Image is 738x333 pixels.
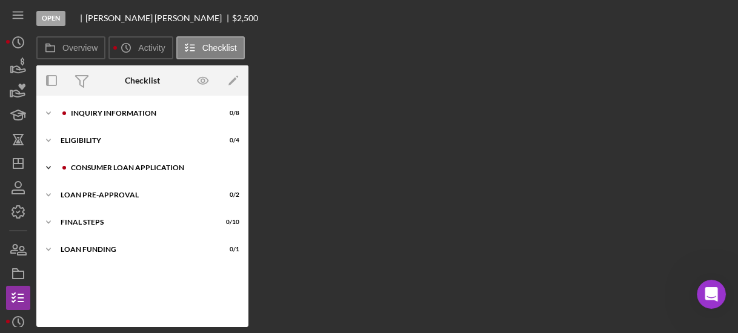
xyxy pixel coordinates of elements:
[218,191,239,199] div: 0 / 2
[36,11,65,26] div: Open
[218,137,239,144] div: 0 / 4
[125,76,160,85] div: Checklist
[218,219,239,226] div: 0 / 10
[232,13,258,23] span: $2,500
[62,43,98,53] label: Overview
[218,110,239,117] div: 0 / 8
[61,246,209,253] div: Loan Funding
[61,137,209,144] div: Eligibility
[36,36,105,59] button: Overview
[202,43,237,53] label: Checklist
[61,191,209,199] div: Loan Pre-Approval
[71,110,209,117] div: Inquiry Information
[176,36,245,59] button: Checklist
[697,280,726,309] iframe: Intercom live chat
[61,219,209,226] div: FINAL STEPS
[138,43,165,53] label: Activity
[218,246,239,253] div: 0 / 1
[85,13,232,23] div: [PERSON_NAME] [PERSON_NAME]
[71,164,233,171] div: Consumer Loan Application
[108,36,173,59] button: Activity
